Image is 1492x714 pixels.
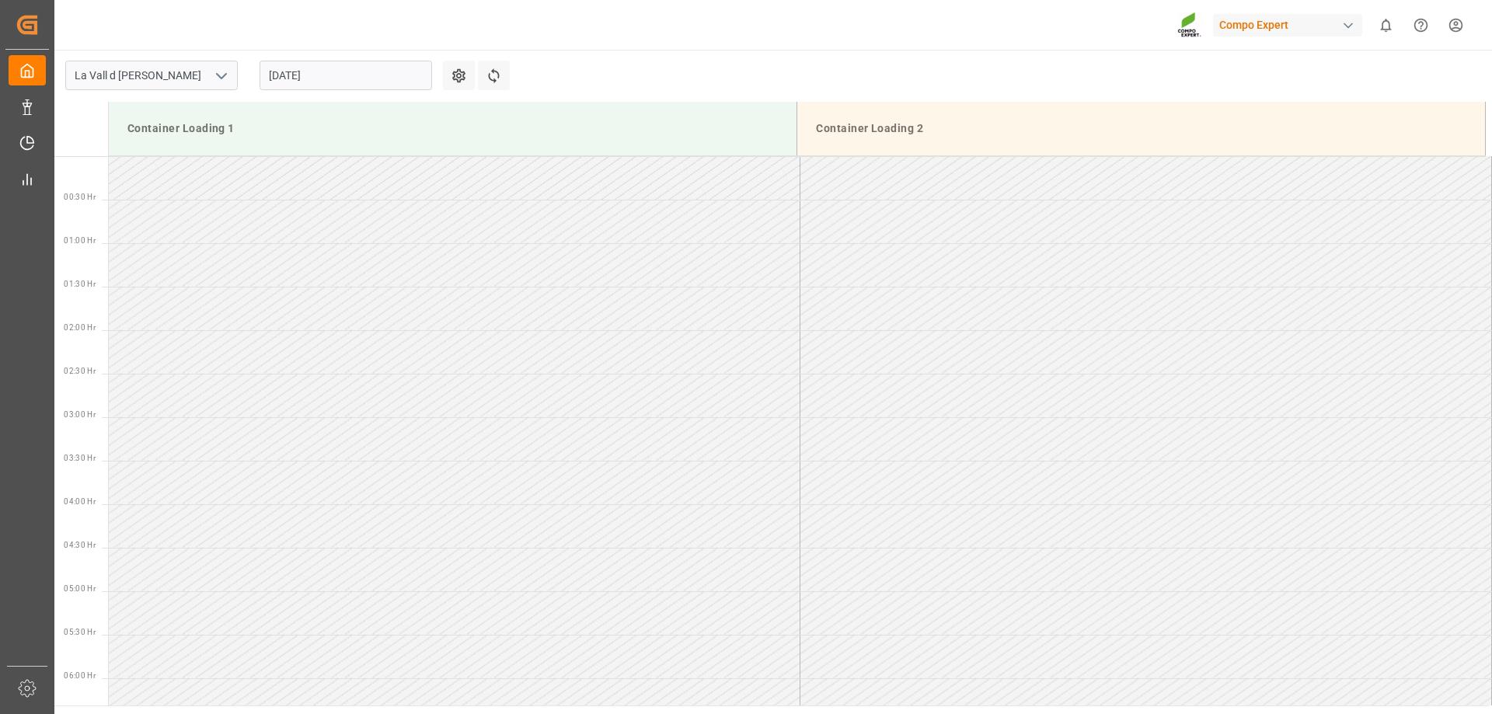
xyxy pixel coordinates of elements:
[1213,14,1362,37] div: Compo Expert
[64,236,96,245] span: 01:00 Hr
[1368,8,1403,43] button: show 0 new notifications
[810,114,1473,143] div: Container Loading 2
[64,541,96,549] span: 04:30 Hr
[64,671,96,680] span: 06:00 Hr
[64,454,96,462] span: 03:30 Hr
[121,114,784,143] div: Container Loading 1
[64,497,96,506] span: 04:00 Hr
[64,410,96,419] span: 03:00 Hr
[64,367,96,375] span: 02:30 Hr
[1213,10,1368,40] button: Compo Expert
[64,280,96,288] span: 01:30 Hr
[64,628,96,636] span: 05:30 Hr
[209,64,232,88] button: open menu
[1403,8,1438,43] button: Help Center
[65,61,238,90] input: Type to search/select
[64,193,96,201] span: 00:30 Hr
[64,584,96,593] span: 05:00 Hr
[260,61,432,90] input: DD.MM.YYYY
[1177,12,1202,39] img: Screenshot%202023-09-29%20at%2010.02.21.png_1712312052.png
[64,323,96,332] span: 02:00 Hr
